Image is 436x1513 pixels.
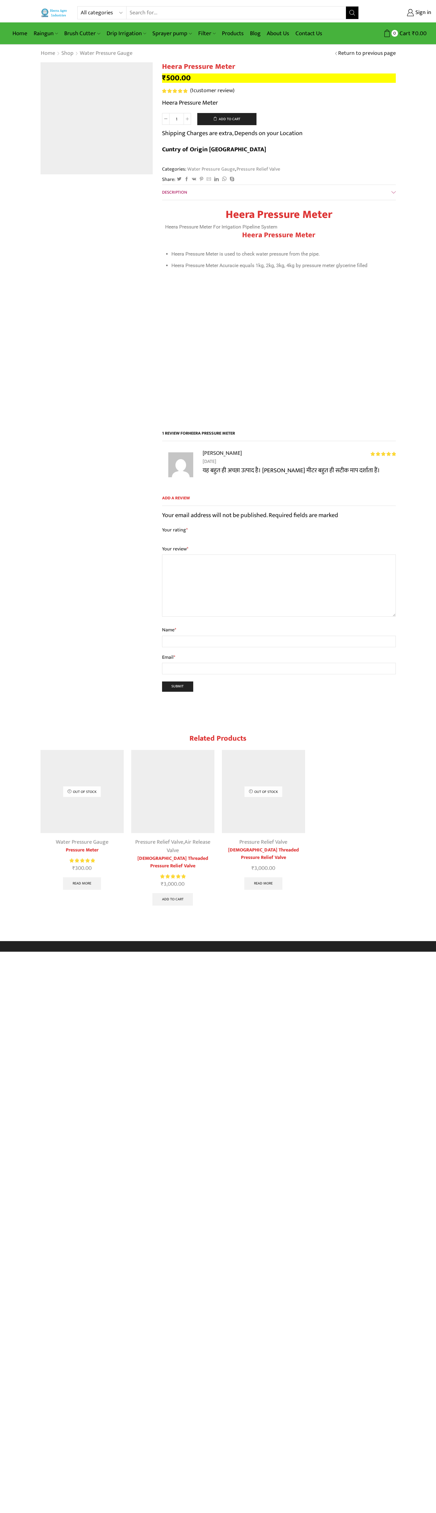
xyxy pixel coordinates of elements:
span: Related products [189,732,247,745]
bdi: 0.00 [412,29,427,38]
input: Product quantity [170,113,184,125]
a: Add to cart: “Female Threaded Pressure Relief Valve” [152,893,193,906]
a: Shop [61,49,74,58]
bdi: 3,000.00 [252,864,275,873]
input: Search for... [127,7,346,19]
p: यह बहुत ही अच्छा उत्पाद है। [PERSON_NAME] मीटर बहुत ही सटीक माप दर्शाता हैं। [203,465,396,475]
a: (1customer review) [190,87,234,95]
a: [DEMOGRAPHIC_DATA] Threaded Pressure Relief Valve [222,846,305,861]
span: 1 [191,86,194,95]
a: Filter [195,26,219,41]
time: [DATE] [203,458,396,466]
a: [DEMOGRAPHIC_DATA] Threaded Pressure Relief Valve [131,855,214,870]
li: Heera Pressure Meter is used to check water pressure from the pipe. [171,250,393,259]
bdi: 300.00 [72,864,92,873]
span: ₹ [252,864,254,873]
div: Rated 5.00 out of 5 [69,857,95,864]
a: Air Release Valve [167,837,210,855]
span: Rated out of 5 [69,857,95,864]
h1: Heera Pressure Meter [162,62,396,71]
a: Pressure Meter [41,846,124,854]
label: Your review [162,545,396,553]
a: Pressure Relief Valve [135,837,183,847]
a: Read more about “Male Threaded Pressure Relief Valve” [244,877,282,890]
strong: Heera Pressure Meter [226,205,332,224]
input: Submit [162,681,194,692]
span: Add a review [162,495,396,506]
p: Shipping Charges are extra, Depends on your Location [162,128,303,138]
a: Products [219,26,247,41]
div: Rated 5.00 out of 5 [162,89,187,93]
span: Rated out of 5 [371,452,396,456]
a: Sprayer pump [149,26,195,41]
a: Drip Irrigation [103,26,149,41]
div: Heera Pressure Meter For Irrigation Pipeline System [165,208,393,270]
a: Contact Us [292,26,325,41]
a: Sign in [368,7,431,18]
label: Name [162,626,396,634]
nav: Breadcrumb [41,49,133,58]
a: Return to previous page [338,49,396,58]
span: 0 [391,30,398,36]
span: Sign in [414,9,431,17]
span: Heera Pressure Meter [188,430,235,437]
a: 0 Cart ₹0.00 [365,28,427,39]
span: Rated out of 5 [160,873,185,880]
img: Female threaded pressure relief valve [131,750,214,833]
b: Cuntry of Origin [GEOGRAPHIC_DATA] [162,144,266,155]
p: Out of stock [245,786,282,797]
a: Water Pressure Gauge [79,49,133,58]
strong: Heera Pressure Meter [242,229,315,241]
span: Description [162,189,187,196]
div: Rated 5.00 out of 5 [160,873,185,880]
span: Rated out of 5 based on customer rating [162,89,187,93]
bdi: 500.00 [162,72,191,84]
span: ₹ [162,72,166,84]
span: Categories: , [162,166,280,173]
p: Heera Pressure Meter [162,98,396,108]
img: male threaded pressure relief valve [222,750,305,833]
a: Pressure Relief Valve [236,165,280,173]
h2: 1 review for [162,430,396,441]
label: Email [162,653,396,662]
span: ₹ [72,864,75,873]
span: Cart [398,29,410,38]
span: Your email address will not be published. Required fields are marked [162,510,338,521]
a: Description [162,185,396,200]
a: Home [9,26,31,41]
a: Home [41,49,55,58]
span: 1 [162,89,189,93]
a: Raingun [31,26,61,41]
img: Water-Pressure-Gauge [41,750,124,833]
a: Water Pressure Gauge [56,837,108,847]
span: ₹ [412,29,415,38]
bdi: 3,000.00 [161,879,184,889]
a: Brush Cutter [61,26,103,41]
div: Rated 5 out of 5 [371,452,396,456]
div: , [131,838,214,855]
span: ₹ [161,879,164,889]
label: Your rating [162,526,396,534]
button: Search button [346,7,358,19]
p: Out of stock [63,786,101,797]
a: Blog [247,26,264,41]
a: Read more about “Pressure Meter” [63,877,101,890]
strong: [PERSON_NAME] [203,449,242,458]
img: Heera Pressure Meter [41,62,153,174]
a: About Us [264,26,292,41]
a: Pressure Relief Valve [239,837,287,847]
button: Add to cart [197,113,256,125]
span: Share: [162,176,175,183]
li: Heera Pressure Meter Acuracie equals 1kg, 2kg, 3kg, 4kg by pressure meter glycerine filled [171,261,393,270]
a: Water Pressure Gauge [186,165,235,173]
